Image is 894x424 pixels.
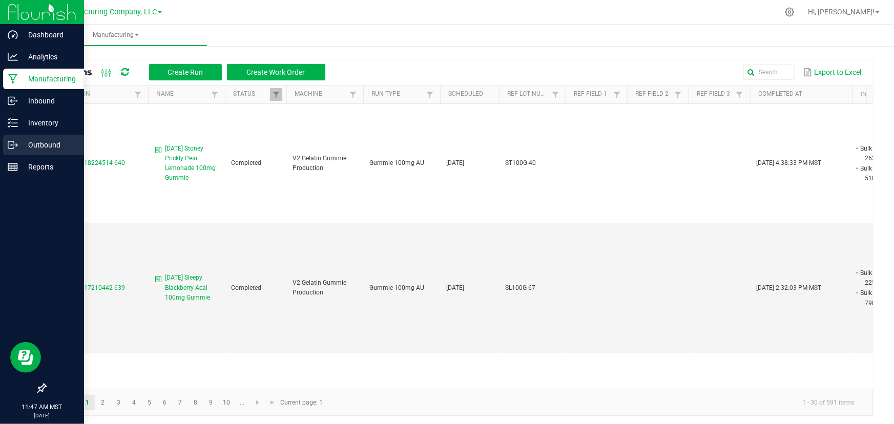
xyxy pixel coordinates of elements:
span: [DATE] 2:32:03 PM MST [756,284,821,291]
inline-svg: Reports [8,162,18,172]
span: V2 Gelatin Gummie Production [293,155,346,172]
span: Create Work Order [247,68,305,76]
a: Filter [132,88,144,101]
input: Search [743,65,795,80]
p: Manufacturing [18,73,79,85]
a: Run TypeSortable [371,90,423,98]
span: SL100G-67 [505,284,535,291]
a: MachineSortable [295,90,346,98]
span: Go to the last page [269,398,277,407]
a: Page 5 [142,395,157,410]
a: Filter [734,88,746,101]
a: Page 2 [95,395,110,410]
a: Page 6 [157,395,172,410]
p: Outbound [18,139,79,151]
span: Manufacturing [25,31,207,39]
inline-svg: Outbound [8,140,18,150]
kendo-pager-info: 1 - 30 of 591 items [329,394,862,411]
span: [DATE] 4:38:33 PM MST [756,159,821,166]
p: Analytics [18,51,79,63]
span: Completed [231,284,261,291]
span: Go to the next page [254,398,262,407]
span: Gummie 100mg AU [369,284,424,291]
a: Page 10 [219,395,234,410]
span: [DATE] [446,159,464,166]
div: Manage settings [783,7,796,17]
a: Ref Lot NumberSortable [507,90,549,98]
a: Completed AtSortable [758,90,848,98]
a: Filter [672,88,684,101]
span: [DATE] Sleepy Blackberry Acai 100mg Gummie [165,273,219,303]
span: MP-20250917210442-639 [52,284,125,291]
span: [DATE] [446,284,464,291]
a: Page 11 [235,395,250,410]
p: Inventory [18,117,79,129]
span: V2 Gelatin Gummie Production [293,279,346,296]
a: Page 9 [203,395,218,410]
p: [DATE] [5,412,79,419]
a: Go to the next page [251,395,265,410]
div: All Runs [53,63,333,81]
p: 11:47 AM MST [5,402,79,412]
inline-svg: Inbound [8,96,18,106]
span: Create Run [168,68,203,76]
a: Filter [549,88,562,101]
p: Reports [18,161,79,173]
a: Filter [209,88,221,101]
a: Page 4 [127,395,141,410]
a: Filter [611,88,623,101]
a: Page 8 [188,395,203,410]
kendo-pager: Current page: 1 [46,390,873,416]
a: Page 7 [173,395,188,410]
a: Filter [270,88,282,101]
a: Go to the last page [265,395,280,410]
p: Dashboard [18,29,79,41]
a: Manufacturing [25,25,207,46]
a: Filter [424,88,436,101]
span: Gummie 100mg AU [369,159,424,166]
inline-svg: Analytics [8,52,18,62]
a: Ref Field 2Sortable [635,90,672,98]
a: ScheduledSortable [448,90,495,98]
a: StatusSortable [233,90,269,98]
span: [DATE] Stoney Prickly Pear Lemonade 100mg Gummie [165,144,219,183]
inline-svg: Manufacturing [8,74,18,84]
span: Hi, [PERSON_NAME]! [808,8,875,16]
a: Filter [347,88,359,101]
a: Ref Field 1Sortable [574,90,610,98]
a: ExtractionSortable [53,90,131,98]
p: Inbound [18,95,79,107]
iframe: Resource center [10,342,41,373]
a: NameSortable [156,90,208,98]
button: Create Work Order [227,64,325,80]
inline-svg: Dashboard [8,30,18,40]
span: Completed [231,159,261,166]
span: MP-20250918224514-640 [52,159,125,166]
a: Ref Field 3Sortable [697,90,733,98]
a: Page 3 [111,395,126,410]
button: Create Run [149,64,222,80]
span: ST100G-40 [505,159,536,166]
button: Export to Excel [801,63,864,81]
inline-svg: Inventory [8,118,18,128]
a: Page 1 [80,395,95,410]
span: BB Manufacturing Company, LLC [47,8,157,16]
